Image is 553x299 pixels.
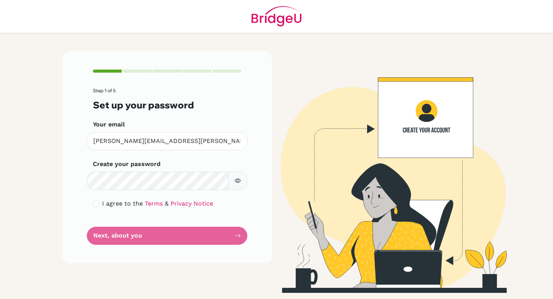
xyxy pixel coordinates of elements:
[93,88,116,93] span: Step 1 of 5
[87,132,247,150] input: Insert your email*
[102,200,143,207] span: I agree to the
[93,100,241,111] h3: Set up your password
[93,159,161,169] label: Create your password
[165,200,169,207] span: &
[145,200,163,207] a: Terms
[93,120,125,129] label: Your email
[171,200,213,207] a: Privacy Notice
